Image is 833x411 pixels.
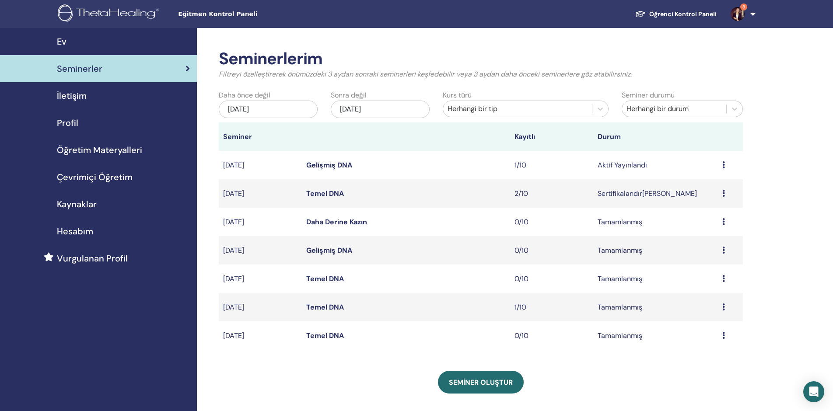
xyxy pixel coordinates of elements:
font: Vurgulanan Profil [57,253,128,264]
font: Tamamlanmış [598,246,642,255]
font: 0/10 [514,274,528,283]
font: Durum [598,132,621,141]
font: Kaynaklar [57,199,97,210]
font: 0/10 [514,331,528,340]
font: [DATE] [223,303,244,312]
font: Seminer [223,132,252,141]
font: Eğitmen Kontrol Paneli [178,10,257,17]
img: default.jpg [731,7,745,21]
font: İletişim [57,90,87,101]
font: [DATE] [223,217,244,226]
font: Profil [57,117,78,129]
font: Hesabım [57,226,93,237]
a: Daha Derine Kazın [306,217,367,226]
font: 2/10 [514,189,528,198]
a: Gelişmiş DNA [306,246,352,255]
font: 1/10 [514,303,526,312]
font: Daha önce değil [219,91,270,100]
font: Seminer durumu [622,91,675,100]
font: 0/10 [514,246,528,255]
img: graduation-cap-white.svg [635,10,646,17]
font: Seminerler [57,63,102,74]
font: Tamamlanmış [598,331,642,340]
font: 0/10 [514,217,528,226]
font: Çevrimiçi Öğretim [57,171,133,183]
font: Tamamlanmış [598,303,642,312]
font: Öğrenci Kontrol Paneli [649,10,717,18]
font: Ev [57,36,66,47]
font: [DATE] [223,160,244,170]
a: Gelişmiş DNA [306,160,352,170]
a: Temel DNA [306,274,344,283]
font: Kayıtlı [514,132,535,141]
font: 1/10 [514,160,526,170]
font: Aktif Yayınlandı [598,160,647,170]
font: Tamamlanmış [598,274,642,283]
a: Öğrenci Kontrol Paneli [628,6,724,22]
font: [DATE] [340,104,361,114]
font: Tamamlanmış [598,217,642,226]
font: [DATE] [223,189,244,198]
a: Seminer oluştur [438,371,524,394]
font: Kurs türü [443,91,472,100]
font: 8 [742,4,745,10]
a: Temel DNA [306,331,344,340]
font: [DATE] [223,246,244,255]
font: [DATE] [228,104,249,114]
font: Öğretim Materyalleri [57,144,142,156]
img: logo.png [58,4,162,24]
font: Seminerlerim [219,48,322,70]
font: Filtreyi özelleştirerek önümüzdeki 3 aydan sonraki seminerleri keşfedebilir veya 3 aydan daha önc... [219,70,632,79]
font: Sonra değil [331,91,367,100]
a: Temel DNA [306,189,344,198]
div: Open Intercom Messenger [803,381,824,402]
font: Herhangi bir durum [626,104,689,113]
font: Herhangi bir tip [448,104,497,113]
font: Sertifikalandır[PERSON_NAME] [598,189,697,198]
font: [DATE] [223,331,244,340]
a: Temel DNA [306,303,344,312]
font: [DATE] [223,274,244,283]
font: Seminer oluştur [449,378,513,387]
